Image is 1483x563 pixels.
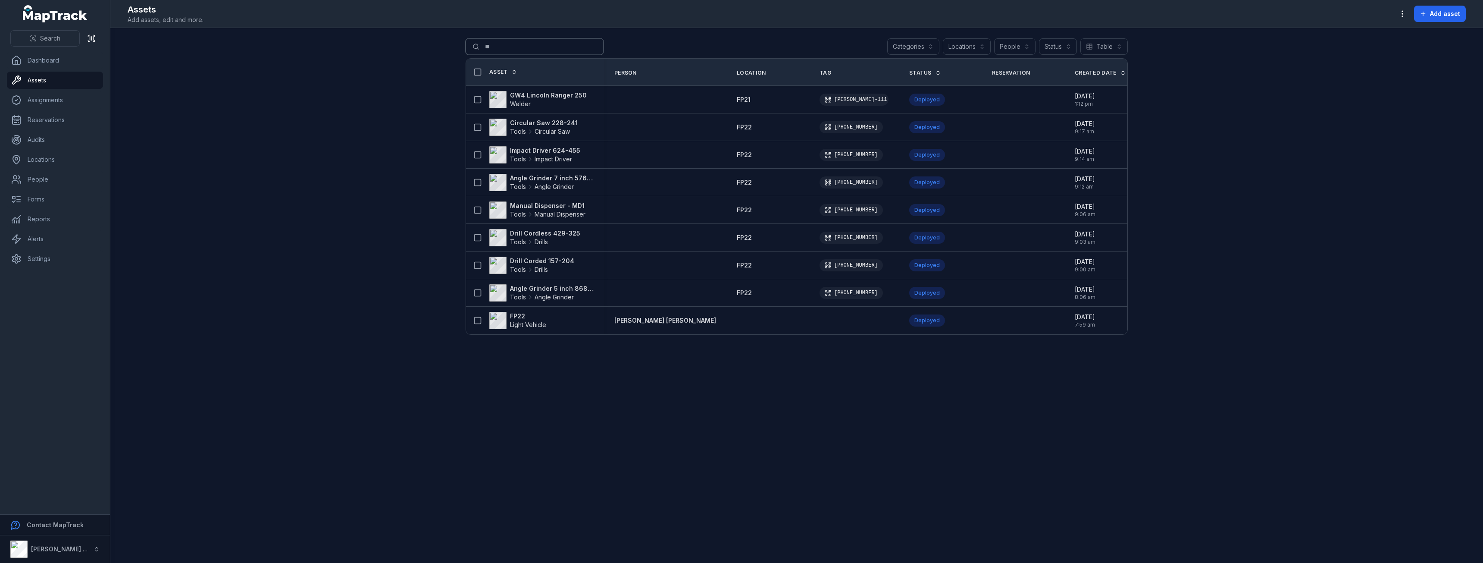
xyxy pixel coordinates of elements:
[820,232,883,244] div: [PHONE_NUMBER]
[489,284,594,302] a: Angle Grinder 5 inch 868-465ToolsAngle Grinder
[1075,285,1095,294] span: [DATE]
[535,182,574,191] span: Angle Grinder
[1075,183,1095,190] span: 9:12 am
[909,69,941,76] a: Status
[909,69,932,76] span: Status
[737,151,752,158] span: FP22
[909,94,945,106] div: Deployed
[614,69,637,76] span: Person
[909,121,945,133] div: Deployed
[1075,92,1095,101] span: [DATE]
[737,178,752,187] a: FP22
[489,312,546,329] a: FP22Light Vehicle
[1075,175,1095,190] time: 2/18/2025, 9:12:42 AM
[909,176,945,189] div: Deployed
[1075,128,1095,135] span: 9:17 am
[737,69,766,76] span: Location
[1039,38,1077,55] button: Status
[1075,101,1095,107] span: 1:12 pm
[1075,239,1095,245] span: 9:03 am
[510,229,580,238] strong: Drill Cordless 429-325
[737,123,752,132] a: FP22
[510,293,526,302] span: Tools
[510,238,526,246] span: Tools
[1075,313,1095,328] time: 2/18/2025, 7:59:24 AM
[510,155,526,164] span: Tools
[820,176,883,189] div: [PHONE_NUMBER]
[510,210,526,219] span: Tools
[1075,92,1095,107] time: 3/24/2025, 1:12:59 PM
[128,3,203,16] h2: Assets
[909,204,945,216] div: Deployed
[489,229,580,246] a: Drill Cordless 429-325ToolsDrills
[1075,202,1095,211] span: [DATE]
[7,52,103,69] a: Dashboard
[535,238,548,246] span: Drills
[614,316,716,325] a: [PERSON_NAME] [PERSON_NAME]
[535,293,574,302] span: Angle Grinder
[510,146,580,155] strong: Impact Driver 624-455
[994,38,1036,55] button: People
[10,30,80,47] button: Search
[909,315,945,327] div: Deployed
[23,5,88,22] a: MapTrack
[535,127,570,136] span: Circular Saw
[1075,321,1095,328] span: 7:59 am
[1075,230,1095,245] time: 2/18/2025, 9:03:10 AM
[7,191,103,208] a: Forms
[1075,147,1095,156] span: [DATE]
[1075,313,1095,321] span: [DATE]
[535,265,548,274] span: Drills
[1414,6,1466,22] button: Add asset
[1075,258,1095,266] span: [DATE]
[820,259,883,271] div: [PHONE_NUMBER]
[820,94,889,106] div: [PERSON_NAME]-111
[7,211,103,228] a: Reports
[737,206,752,214] a: FP22
[7,230,103,248] a: Alerts
[489,69,508,75] span: Asset
[1075,230,1095,239] span: [DATE]
[510,257,574,265] strong: Drill Corded 157-204
[7,250,103,267] a: Settings
[1075,294,1095,301] span: 8:06 am
[909,259,945,271] div: Deployed
[1075,211,1095,218] span: 9:06 am
[909,287,945,299] div: Deployed
[7,131,103,148] a: Audits
[887,38,939,55] button: Categories
[510,201,585,210] strong: Manual Dispenser - MD1
[510,100,531,107] span: Welder
[510,182,526,191] span: Tools
[737,289,752,296] span: FP22
[820,287,883,299] div: [PHONE_NUMBER]
[489,174,594,191] a: Angle Grinder 7 inch 576-745ToolsAngle Grinder
[1075,120,1095,128] span: [DATE]
[820,149,883,161] div: [PHONE_NUMBER]
[128,16,203,24] span: Add assets, edit and more.
[510,174,594,182] strong: Angle Grinder 7 inch 576-745
[1075,266,1095,273] span: 9:00 am
[943,38,991,55] button: Locations
[27,521,84,528] strong: Contact MapTrack
[489,201,585,219] a: Manual Dispenser - MD1ToolsManual Dispenser
[489,91,587,108] a: GW4 Lincoln Ranger 250Welder
[1075,156,1095,163] span: 9:14 am
[7,91,103,109] a: Assignments
[737,261,752,270] a: FP22
[7,111,103,129] a: Reservations
[820,69,831,76] span: Tag
[535,155,572,164] span: Impact Driver
[820,204,883,216] div: [PHONE_NUMBER]
[489,146,580,164] a: Impact Driver 624-455ToolsImpact Driver
[1075,175,1095,183] span: [DATE]
[1075,202,1095,218] time: 2/18/2025, 9:06:52 AM
[737,96,751,103] span: FP21
[489,257,574,274] a: Drill Corded 157-204ToolsDrills
[489,119,578,136] a: Circular Saw 228-241ToolsCircular Saw
[510,312,546,321] strong: FP22
[1430,9,1460,18] span: Add asset
[992,69,1030,76] span: Reservation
